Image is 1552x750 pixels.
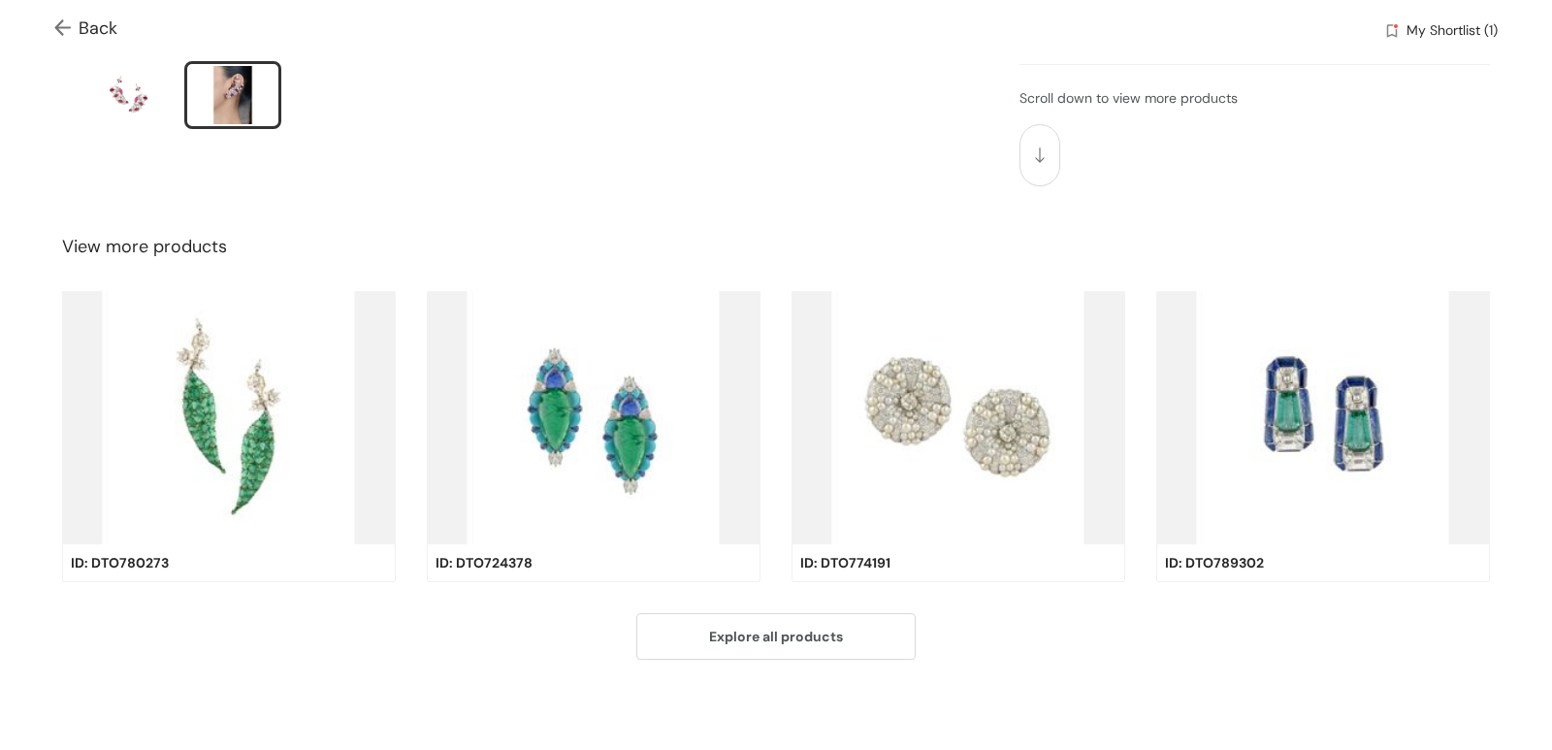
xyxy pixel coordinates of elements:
[427,291,760,543] img: product-img
[54,19,79,40] img: Go back
[62,234,227,260] span: View more products
[800,552,890,573] span: ID: DTO774191
[62,291,396,543] img: product-img
[71,552,169,573] span: ID: DTO780273
[1019,89,1238,107] span: Scroll down to view more products
[184,61,281,129] li: slide item 2
[1035,147,1045,163] img: scroll down
[81,61,178,129] li: slide item 1
[792,291,1125,543] img: product-img
[636,613,916,660] button: Explore all products
[709,626,843,647] span: Explore all products
[1165,552,1264,573] span: ID: DTO789302
[1383,22,1401,43] img: wishlist
[1156,291,1490,543] img: product-img
[436,552,533,573] span: ID: DTO724378
[54,16,117,42] span: Back
[1406,20,1498,44] span: My Shortlist (1)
